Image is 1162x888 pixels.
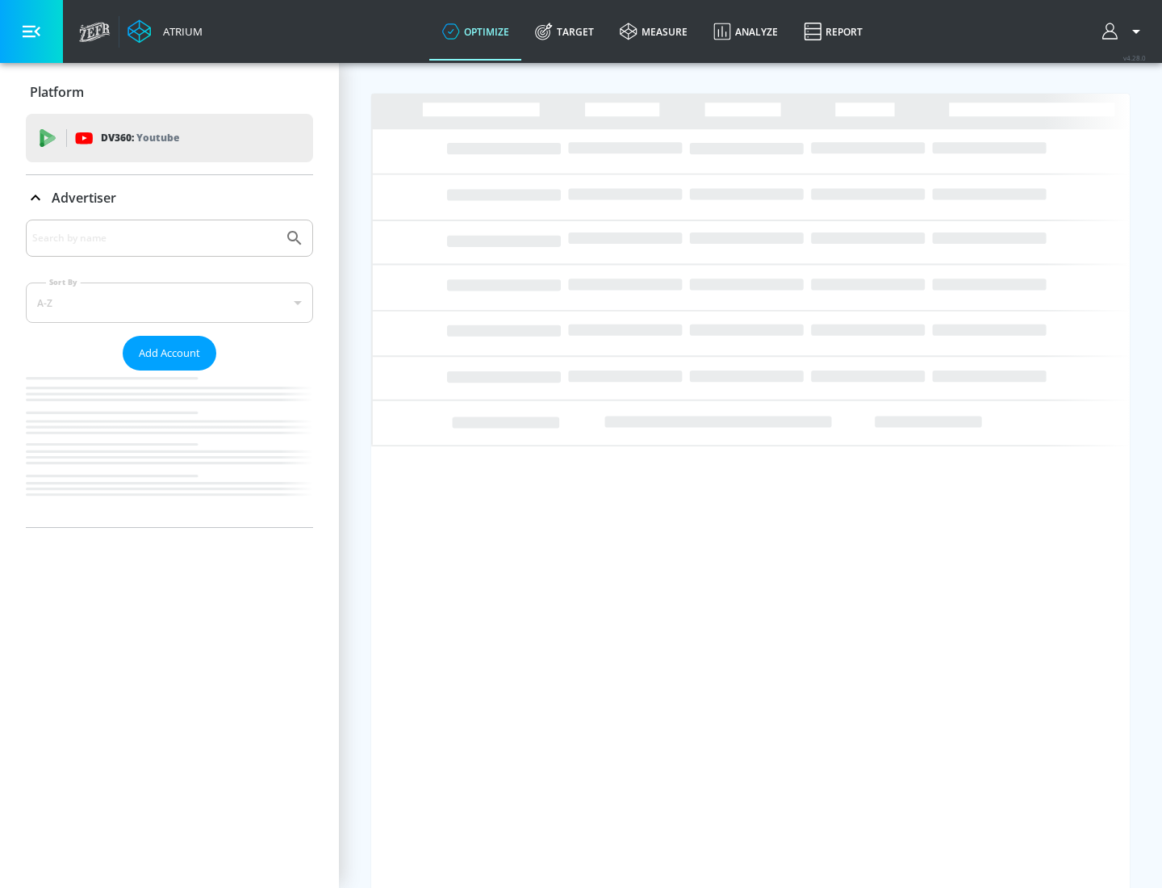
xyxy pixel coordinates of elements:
[522,2,607,61] a: Target
[26,114,313,162] div: DV360: Youtube
[26,69,313,115] div: Platform
[26,371,313,527] nav: list of Advertiser
[123,336,216,371] button: Add Account
[700,2,791,61] a: Analyze
[101,129,179,147] p: DV360:
[26,283,313,323] div: A-Z
[46,277,81,287] label: Sort By
[26,175,313,220] div: Advertiser
[26,220,313,527] div: Advertiser
[139,344,200,362] span: Add Account
[791,2,876,61] a: Report
[157,24,203,39] div: Atrium
[1123,53,1146,62] span: v 4.28.0
[127,19,203,44] a: Atrium
[429,2,522,61] a: optimize
[52,189,116,207] p: Advertiser
[136,129,179,146] p: Youtube
[30,83,84,101] p: Platform
[32,228,277,249] input: Search by name
[607,2,700,61] a: measure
